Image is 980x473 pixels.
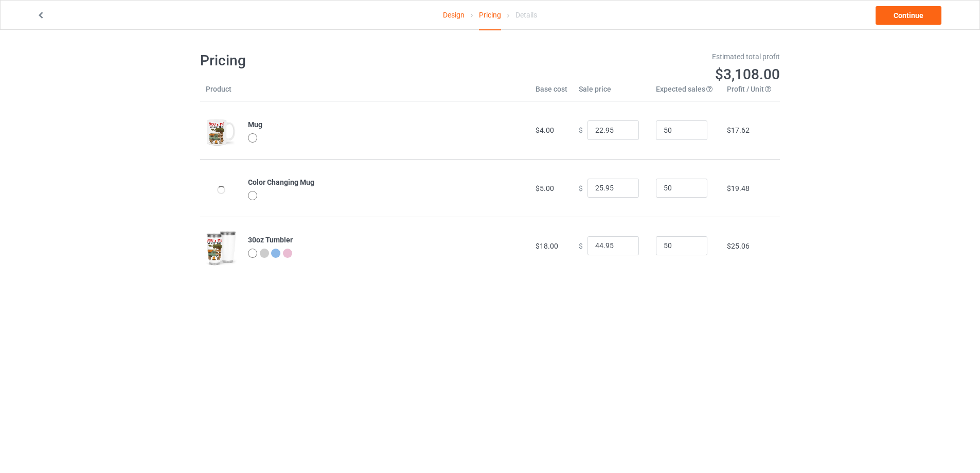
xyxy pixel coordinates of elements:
[536,184,554,192] span: $5.00
[727,242,750,250] span: $25.06
[497,51,780,62] div: Estimated total profit
[721,84,780,101] th: Profit / Unit
[479,1,501,30] div: Pricing
[536,126,554,134] span: $4.00
[579,126,583,134] span: $
[715,66,780,83] span: $3,108.00
[248,178,314,186] b: Color Changing Mug
[727,126,750,134] span: $17.62
[443,1,465,29] a: Design
[248,236,293,244] b: 30oz Tumbler
[515,1,537,29] div: Details
[579,241,583,250] span: $
[579,184,583,192] span: $
[200,84,242,101] th: Product
[876,6,941,25] a: Continue
[200,51,483,70] h1: Pricing
[536,242,558,250] span: $18.00
[573,84,650,101] th: Sale price
[248,120,262,129] b: Mug
[530,84,573,101] th: Base cost
[650,84,721,101] th: Expected sales
[727,184,750,192] span: $19.48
